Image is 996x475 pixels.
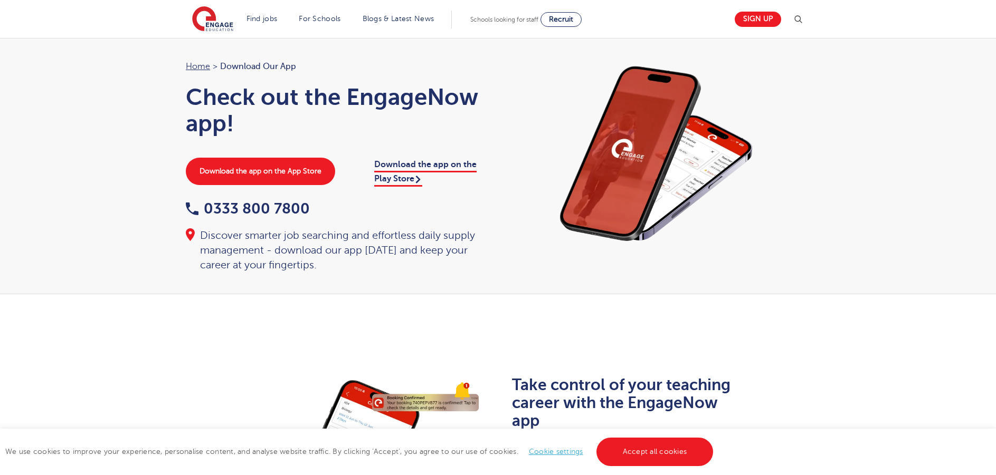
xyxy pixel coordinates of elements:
a: 0333 800 7800 [186,200,310,217]
b: Take control of your teaching career with the EngageNow app [512,376,731,430]
a: Sign up [735,12,781,27]
span: Recruit [549,15,573,23]
span: > [213,62,217,71]
span: Download our app [220,60,296,73]
a: Download the app on the Play Store [374,160,477,186]
span: We use cookies to improve your experience, personalise content, and analyse website traffic. By c... [5,448,716,455]
img: Engage Education [192,6,233,33]
a: Accept all cookies [596,438,714,466]
h1: Check out the EngageNow app! [186,84,488,137]
a: Blogs & Latest News [363,15,434,23]
a: Cookie settings [529,448,583,455]
a: Find jobs [246,15,278,23]
a: Download the app on the App Store [186,158,335,185]
a: For Schools [299,15,340,23]
span: Schools looking for staff [470,16,538,23]
nav: breadcrumb [186,60,488,73]
a: Home [186,62,210,71]
a: Recruit [540,12,582,27]
div: Discover smarter job searching and effortless daily supply management - download our app [DATE] a... [186,228,488,273]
